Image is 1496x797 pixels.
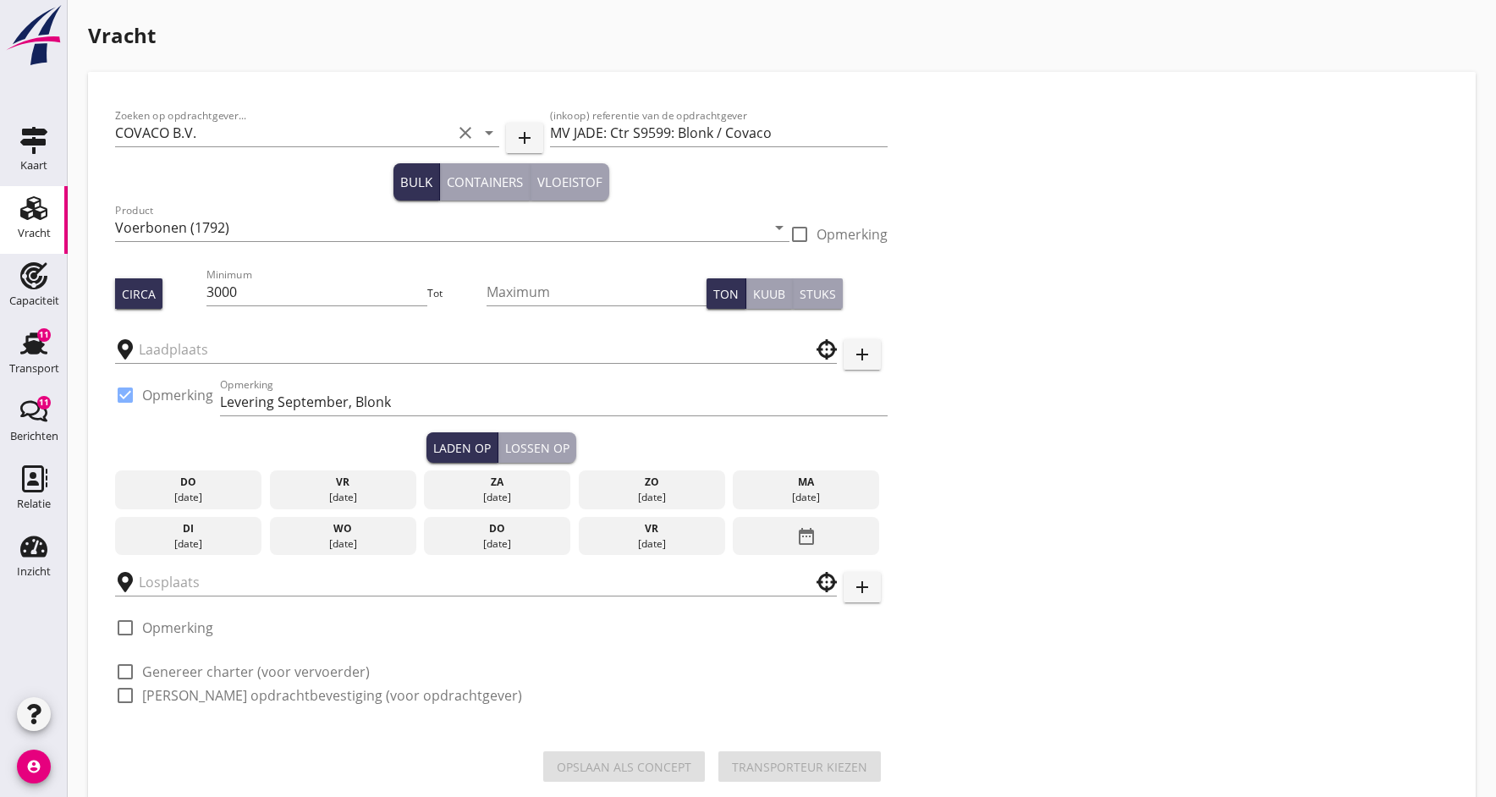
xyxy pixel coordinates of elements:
div: ma [737,475,876,490]
label: [PERSON_NAME] opdrachtbevestiging (voor opdrachtgever) [142,687,522,704]
div: 11 [37,328,51,342]
div: [DATE] [428,536,567,552]
button: Vloeistof [531,163,609,201]
div: za [428,475,567,490]
input: Minimum [206,278,426,305]
label: Opmerking [142,619,213,636]
div: [DATE] [582,490,721,505]
div: [DATE] [119,490,258,505]
div: wo [273,521,412,536]
label: Genereer charter (voor vervoerder) [142,663,370,680]
div: Ton [713,285,739,303]
div: vr [582,521,721,536]
div: di [119,521,258,536]
i: add [514,128,535,148]
input: Product [115,214,766,241]
button: Bulk [393,163,440,201]
i: arrow_drop_down [479,123,499,143]
div: Capaciteit [9,295,59,306]
input: (inkoop) referentie van de opdrachtgever [550,119,887,146]
div: Vracht [18,228,51,239]
div: [DATE] [737,490,876,505]
div: [DATE] [119,536,258,552]
div: Berichten [10,431,58,442]
label: Opmerking [817,226,888,243]
div: do [119,475,258,490]
div: Kuub [753,285,785,303]
div: [DATE] [582,536,721,552]
div: Inzicht [17,566,51,577]
input: Opmerking [220,388,888,415]
div: Relatie [17,498,51,509]
input: Zoeken op opdrachtgever... [115,119,452,146]
button: Laden op [426,432,498,463]
div: Vloeistof [537,173,602,192]
div: [DATE] [273,490,412,505]
div: zo [582,475,721,490]
input: Laadplaats [139,336,789,363]
div: Transport [9,363,59,374]
div: Circa [122,285,156,303]
div: Containers [447,173,523,192]
div: [DATE] [428,490,567,505]
div: Kaart [20,160,47,171]
div: Bulk [400,173,432,192]
button: Circa [115,278,162,309]
button: Lossen op [498,432,576,463]
input: Maximum [487,278,707,305]
button: Stuks [793,278,843,309]
img: logo-small.a267ee39.svg [3,4,64,67]
button: Ton [707,278,746,309]
div: 11 [37,396,51,409]
div: do [428,521,567,536]
div: vr [273,475,412,490]
h1: Vracht [88,20,1476,51]
button: Containers [440,163,531,201]
label: Opmerking [142,387,213,404]
i: add [852,344,872,365]
i: clear [455,123,476,143]
div: Lossen op [505,439,569,457]
i: date_range [796,521,817,552]
i: account_circle [17,750,51,783]
div: Stuks [800,285,836,303]
input: Losplaats [139,569,789,596]
button: Kuub [746,278,793,309]
i: add [852,577,872,597]
div: Laden op [433,439,491,457]
i: arrow_drop_down [769,217,789,238]
div: Tot [427,286,487,301]
div: [DATE] [273,536,412,552]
